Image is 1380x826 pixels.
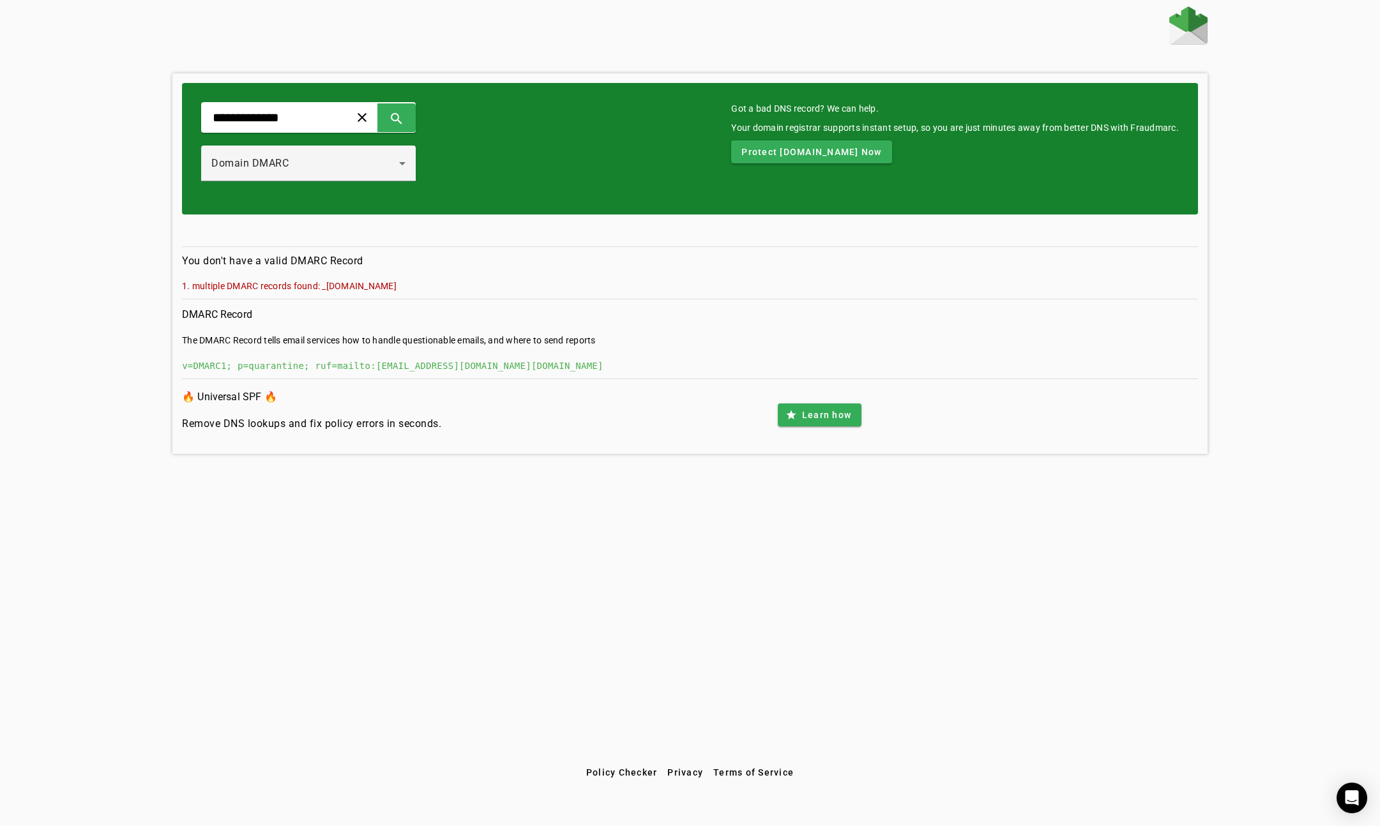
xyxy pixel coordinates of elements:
h3: 🔥 Universal SPF 🔥 [182,388,441,406]
span: Learn how [802,409,851,421]
span: Protect [DOMAIN_NAME] Now [741,146,881,158]
a: Home [1169,6,1208,48]
button: Policy Checker [581,761,663,784]
button: Protect [DOMAIN_NAME] Now [731,140,891,163]
h4: Remove DNS lookups and fix policy errors in seconds. [182,416,441,432]
button: Learn how [778,403,861,426]
mat-card-title: Got a bad DNS record? We can help. [731,102,1179,115]
div: v=DMARC1; p=quarantine; ruf=mailto:[EMAIL_ADDRESS][DOMAIN_NAME][DOMAIN_NAME] [182,359,1198,372]
span: Terms of Service [713,767,794,777]
button: Terms of Service [708,761,799,784]
span: Policy Checker [586,767,658,777]
div: The DMARC Record tells email services how to handle questionable emails, and where to send reports [182,334,1198,347]
div: Your domain registrar supports instant setup, so you are just minutes away from better DNS with F... [731,121,1179,134]
mat-error: 1. multiple DMARC records found: _[DOMAIN_NAME] [182,279,1198,292]
img: Fraudmarc Logo [1169,6,1208,45]
h4: You don't have a valid DMARC Record [182,253,1198,269]
span: Privacy [667,767,703,777]
h3: DMARC Record [182,306,1198,324]
span: Domain DMARC [211,157,289,169]
div: Open Intercom Messenger [1337,783,1367,813]
button: Privacy [662,761,708,784]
